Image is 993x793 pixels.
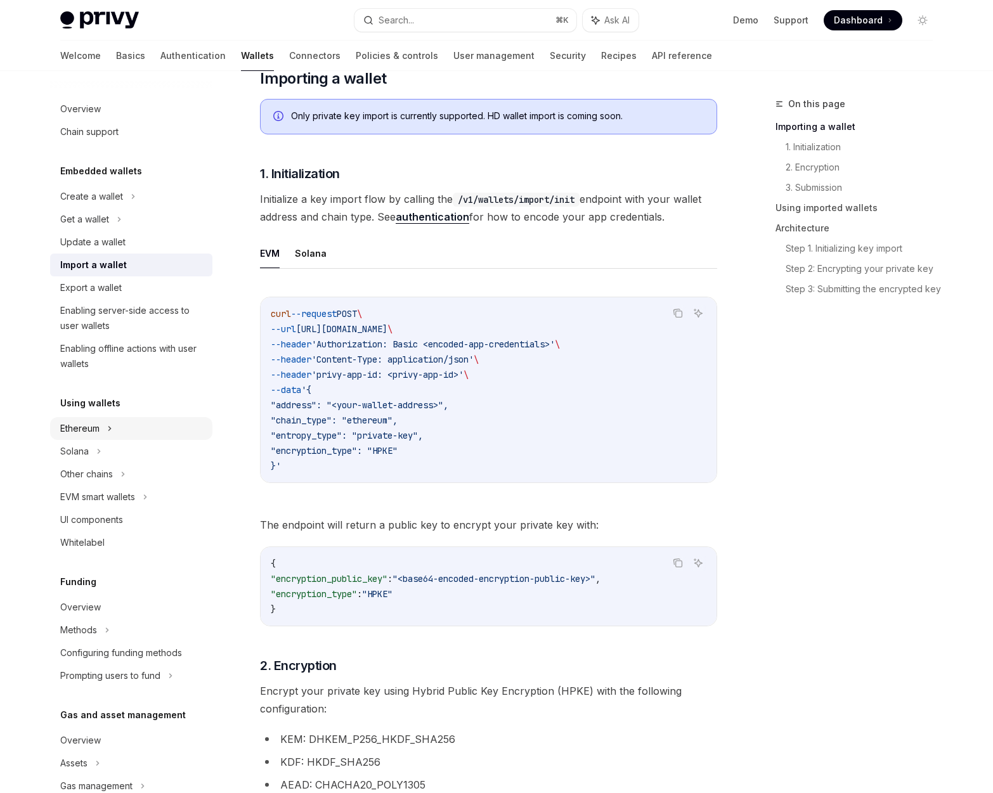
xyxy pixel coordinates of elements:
a: Connectors [289,41,341,71]
div: Enabling offline actions with user wallets [60,341,205,371]
button: Ask AI [583,9,639,32]
span: "encryption_public_key" [271,573,387,584]
div: Enabling server-side access to user wallets [60,303,205,333]
a: UI components [50,508,212,531]
div: Methods [60,622,97,638]
span: curl [271,308,291,319]
a: Basics [116,41,145,71]
a: Step 1. Initializing key import [786,238,943,259]
div: Update a wallet [60,235,126,250]
span: The endpoint will return a public key to encrypt your private key with: [260,516,717,534]
span: On this page [788,96,845,112]
a: authentication [396,210,469,224]
span: 'privy-app-id: <privy-app-id>' [311,369,464,380]
a: 1. Initialization [786,137,943,157]
button: EVM [260,238,280,268]
span: }' [271,460,281,472]
div: Configuring funding methods [60,645,182,661]
span: --url [271,323,296,335]
div: Prompting users to fund [60,668,160,683]
code: /v1/wallets/import/init [453,193,580,207]
div: Other chains [60,467,113,482]
h5: Gas and asset management [60,707,186,723]
a: Enabling offline actions with user wallets [50,337,212,375]
div: Overview [60,733,101,748]
span: "encryption_type" [271,588,357,600]
a: Update a wallet [50,231,212,254]
span: \ [357,308,362,319]
span: Initialize a key import flow by calling the endpoint with your wallet address and chain type. See... [260,190,717,226]
span: 2. Encryption [260,657,337,674]
li: KDF: HKDF_SHA256 [260,753,717,771]
a: Security [550,41,586,71]
span: --header [271,354,311,365]
a: Overview [50,596,212,619]
span: : [357,588,362,600]
div: Create a wallet [60,189,123,204]
div: Whitelabel [60,535,105,550]
button: Copy the contents from the code block [670,555,686,571]
div: Ethereum [60,421,100,436]
span: '{ [301,384,311,396]
span: POST [337,308,357,319]
span: , [595,573,600,584]
button: Ask AI [690,555,706,571]
span: ⌘ K [555,15,569,25]
div: EVM smart wallets [60,489,135,505]
a: Using imported wallets [776,198,943,218]
a: Welcome [60,41,101,71]
a: Import a wallet [50,254,212,276]
a: Step 2: Encrypting your private key [786,259,943,279]
a: Chain support [50,120,212,143]
div: Assets [60,756,88,771]
a: API reference [652,41,712,71]
span: } [271,603,276,615]
span: Ask AI [604,14,630,27]
a: Overview [50,729,212,752]
span: Encrypt your private key using Hybrid Public Key Encryption (HPKE) with the following configuration: [260,682,717,718]
span: 'Content-Type: application/json' [311,354,474,365]
span: 'Authorization: Basic <encoded-app-credentials>' [311,338,555,350]
span: 1. Initialization [260,165,340,183]
div: UI components [60,512,123,527]
h5: Embedded wallets [60,164,142,179]
div: Only private key import is currently supported. HD wallet import is coming soon. [291,110,704,124]
button: Copy the contents from the code block [670,305,686,321]
a: Configuring funding methods [50,641,212,664]
a: Architecture [776,218,943,238]
span: Dashboard [834,14,883,27]
button: Toggle dark mode [912,10,933,30]
a: Demo [733,14,758,27]
li: KEM: DHKEM_P256_HKDF_SHA256 [260,730,717,748]
span: --header [271,369,311,380]
a: Dashboard [824,10,902,30]
button: Search...⌘K [354,9,576,32]
a: Recipes [601,41,637,71]
span: : [387,573,393,584]
span: \ [464,369,469,380]
span: { [271,558,276,569]
a: Overview [50,98,212,120]
a: Support [774,14,808,27]
img: light logo [60,11,139,29]
a: Wallets [241,41,274,71]
h5: Using wallets [60,396,120,411]
span: \ [474,354,479,365]
a: 3. Submission [786,177,943,198]
div: Search... [379,13,414,28]
a: Importing a wallet [776,117,943,137]
span: "encryption_type": "HPKE" [271,445,398,456]
div: Import a wallet [60,257,127,273]
a: Policies & controls [356,41,438,71]
span: "HPKE" [362,588,393,600]
span: "address": "<your-wallet-address>", [271,399,448,411]
span: "chain_type": "ethereum", [271,415,398,426]
a: Whitelabel [50,531,212,554]
a: Step 3: Submitting the encrypted key [786,279,943,299]
div: Overview [60,600,101,615]
a: Authentication [160,41,226,71]
span: \ [555,338,560,350]
h5: Funding [60,574,96,590]
span: "<base64-encoded-encryption-public-key>" [393,573,595,584]
span: --data [271,384,301,396]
